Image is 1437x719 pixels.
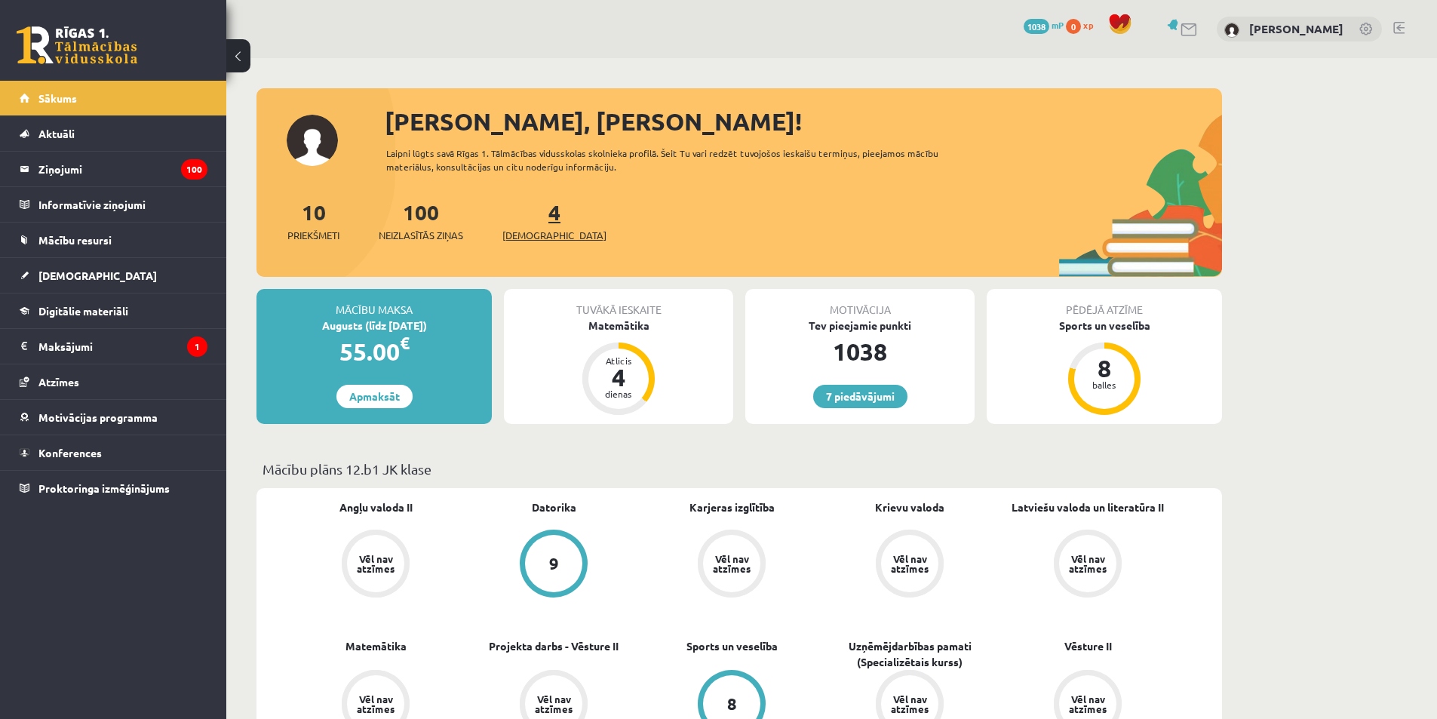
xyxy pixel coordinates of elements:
[1066,19,1081,34] span: 0
[465,530,643,601] a: 9
[504,318,733,417] a: Matemātika Atlicis 4 dienas
[256,289,492,318] div: Mācību maksa
[1224,23,1239,38] img: Lauris Būcis
[821,638,999,670] a: Uzņēmējdarbības pamati (Specializētais kurss)
[813,385,907,408] a: 7 piedāvājumi
[727,696,737,712] div: 8
[533,694,575,714] div: Vēl nav atzīmes
[1249,21,1343,36] a: [PERSON_NAME]
[38,304,128,318] span: Digitālie materiāli
[339,499,413,515] a: Angļu valoda II
[532,499,576,515] a: Datorika
[1052,19,1064,31] span: mP
[502,228,606,243] span: [DEMOGRAPHIC_DATA]
[38,446,102,459] span: Konferences
[20,329,207,364] a: Maksājumi1
[1064,638,1112,654] a: Vēsture II
[1067,554,1109,573] div: Vēl nav atzīmes
[1067,694,1109,714] div: Vēl nav atzīmes
[504,289,733,318] div: Tuvākā ieskaite
[1024,19,1064,31] a: 1038 mP
[379,198,463,243] a: 100Neizlasītās ziņas
[889,554,931,573] div: Vēl nav atzīmes
[875,499,944,515] a: Krievu valoda
[745,333,975,370] div: 1038
[745,318,975,333] div: Tev pieejamie punkti
[17,26,137,64] a: Rīgas 1. Tālmācības vidusskola
[256,318,492,333] div: Augusts (līdz [DATE])
[1083,19,1093,31] span: xp
[686,638,778,654] a: Sports un veselība
[263,459,1216,479] p: Mācību plāns 12.b1 JK klase
[711,554,753,573] div: Vēl nav atzīmes
[596,389,641,398] div: dienas
[20,364,207,399] a: Atzīmes
[385,103,1222,140] div: [PERSON_NAME], [PERSON_NAME]!
[643,530,821,601] a: Vēl nav atzīmes
[20,293,207,328] a: Digitālie materiāli
[1082,380,1127,389] div: balles
[20,152,207,186] a: Ziņojumi100
[987,318,1222,417] a: Sports un veselība 8 balles
[287,228,339,243] span: Priekšmeti
[379,228,463,243] span: Neizlasītās ziņas
[355,694,397,714] div: Vēl nav atzīmes
[20,187,207,222] a: Informatīvie ziņojumi
[489,638,619,654] a: Projekta darbs - Vēsture II
[38,410,158,424] span: Motivācijas programma
[345,638,407,654] a: Matemātika
[256,333,492,370] div: 55.00
[999,530,1177,601] a: Vēl nav atzīmes
[596,365,641,389] div: 4
[20,400,207,435] a: Motivācijas programma
[1012,499,1164,515] a: Latviešu valoda un literatūra II
[38,152,207,186] legend: Ziņojumi
[20,81,207,115] a: Sākums
[287,530,465,601] a: Vēl nav atzīmes
[745,289,975,318] div: Motivācija
[20,223,207,257] a: Mācību resursi
[20,116,207,151] a: Aktuāli
[38,269,157,282] span: [DEMOGRAPHIC_DATA]
[987,289,1222,318] div: Pēdējā atzīme
[38,233,112,247] span: Mācību resursi
[38,329,207,364] legend: Maksājumi
[355,554,397,573] div: Vēl nav atzīmes
[1066,19,1101,31] a: 0 xp
[20,471,207,505] a: Proktoringa izmēģinājums
[400,332,410,354] span: €
[1082,356,1127,380] div: 8
[596,356,641,365] div: Atlicis
[504,318,733,333] div: Matemātika
[38,375,79,389] span: Atzīmes
[38,91,77,105] span: Sākums
[187,336,207,357] i: 1
[502,198,606,243] a: 4[DEMOGRAPHIC_DATA]
[549,555,559,572] div: 9
[20,258,207,293] a: [DEMOGRAPHIC_DATA]
[889,694,931,714] div: Vēl nav atzīmes
[181,159,207,180] i: 100
[287,198,339,243] a: 10Priekšmeti
[386,146,966,174] div: Laipni lūgts savā Rīgas 1. Tālmācības vidusskolas skolnieka profilā. Šeit Tu vari redzēt tuvojošo...
[1024,19,1049,34] span: 1038
[38,481,170,495] span: Proktoringa izmēģinājums
[821,530,999,601] a: Vēl nav atzīmes
[689,499,775,515] a: Karjeras izglītība
[38,127,75,140] span: Aktuāli
[20,435,207,470] a: Konferences
[987,318,1222,333] div: Sports un veselība
[336,385,413,408] a: Apmaksāt
[38,187,207,222] legend: Informatīvie ziņojumi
